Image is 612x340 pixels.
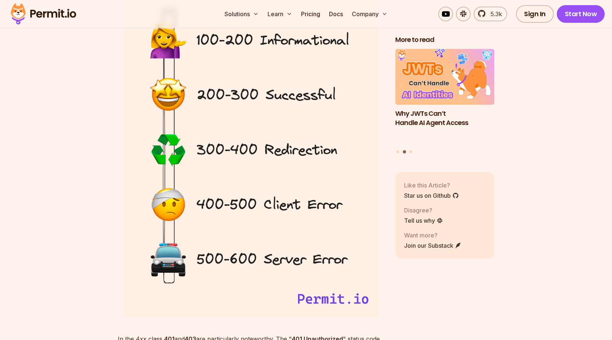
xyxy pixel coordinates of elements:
a: Star us on Github [404,191,459,200]
button: Learn [265,7,295,21]
button: Solutions [222,7,262,21]
p: Disagree? [404,205,443,214]
img: Permit logo [7,1,79,26]
button: Go to slide 2 [403,150,406,153]
a: Sign In [516,5,554,23]
a: Join our Substack [404,241,461,250]
a: Start Now [557,5,605,23]
img: Why JWTs Can’t Handle AI Agent Access [395,49,495,105]
h2: More to read [395,35,495,44]
span: 5.3k [486,10,502,18]
li: 2 of 3 [395,49,495,146]
div: Posts [395,49,495,154]
a: Pricing [298,7,323,21]
a: 5.3k [474,7,507,21]
button: Go to slide 3 [409,150,412,153]
h3: Why JWTs Can’t Handle AI Agent Access [395,109,495,127]
p: Want more? [404,230,461,239]
button: Go to slide 1 [396,150,399,153]
button: Company [349,7,390,21]
a: Why JWTs Can’t Handle AI Agent AccessWhy JWTs Can’t Handle AI Agent Access [395,49,495,146]
p: Like this Article? [404,180,459,189]
a: Tell us why [404,216,443,225]
a: Docs [326,7,346,21]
